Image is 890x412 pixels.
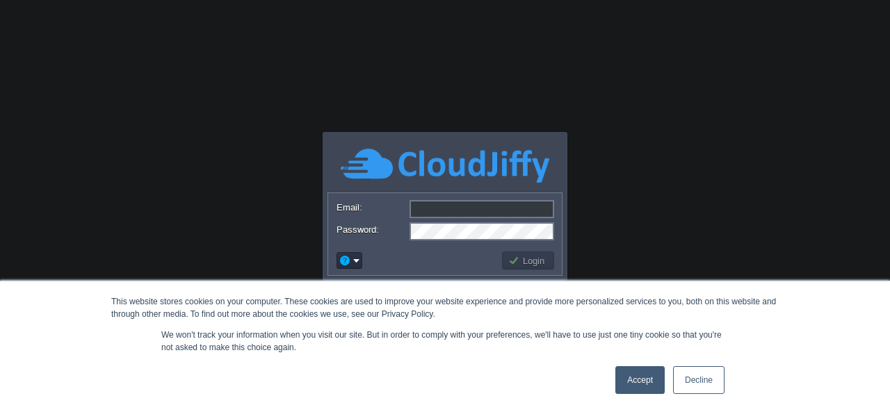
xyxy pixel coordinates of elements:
[508,254,549,267] button: Login
[161,329,729,354] p: We won't track your information when you visit our site. But in order to comply with your prefere...
[337,222,408,237] label: Password:
[341,147,549,185] img: CloudJiffy
[111,295,779,320] div: This website stores cookies on your computer. These cookies are used to improve your website expe...
[673,366,725,394] a: Decline
[337,200,408,215] label: Email:
[615,366,665,394] a: Accept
